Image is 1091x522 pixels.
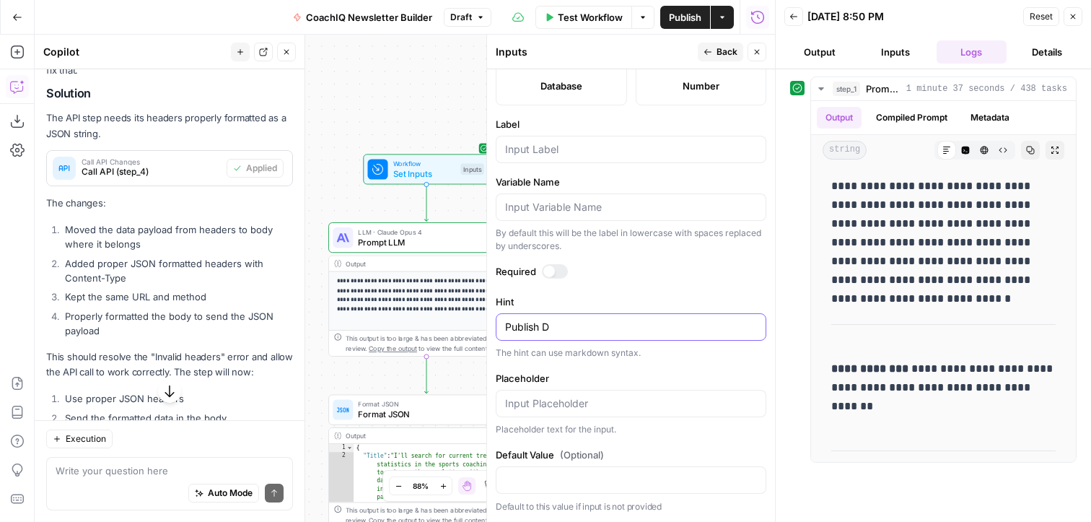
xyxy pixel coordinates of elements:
label: Required [496,264,766,279]
span: Toggle code folding, rows 1 through 3 [346,444,354,452]
button: Logs [937,40,1007,64]
span: Auto Mode [208,487,253,500]
li: Use proper JSON headers [61,391,293,406]
label: Default Value [496,448,766,462]
button: 1 minute 37 seconds / 438 tasks [811,77,1076,100]
span: Set Inputs [393,168,456,180]
button: Applied [227,159,284,178]
button: Metadata [962,107,1018,129]
button: Details [1012,40,1082,64]
span: Workflow [393,159,456,169]
span: Test Workflow [558,10,623,25]
li: Send the formatted data in the body [61,411,293,425]
span: step_1 [833,82,860,96]
li: Added proper JSON formatted headers with Content-Type [61,256,293,285]
span: (Optional) [560,448,604,462]
p: This should resolve the "Invalid headers" error and allow the API call to work correctly. The ste... [46,349,293,380]
li: Moved the data payload from headers to body where it belongs [61,222,293,251]
label: Hint [496,295,766,309]
button: Publish [660,6,710,29]
span: Reset [1030,10,1053,23]
div: WorkflowSet InputsInputs [328,154,525,184]
button: Back [698,43,743,61]
button: Inputs [860,40,930,64]
div: Placeholder text for the input. [496,423,766,436]
label: Variable Name [496,175,766,189]
input: Input Placeholder [505,396,757,411]
li: Properly formatted the body to send the JSON payload [61,309,293,338]
div: This output is too large & has been abbreviated for review. to view the full content. [346,333,519,353]
button: Compiled Prompt [867,107,956,129]
span: Copy the output [369,344,417,352]
span: Applied [246,162,277,175]
span: Prompt LLM [866,82,901,96]
span: Call API Changes [82,158,221,165]
div: Inputs [496,45,693,59]
span: Publish [669,10,701,25]
button: Test Workflow [535,6,631,29]
button: CoachIQ Newsletter Builder [284,6,441,29]
g: Edge from step_1 to step_6 [424,357,428,393]
label: Placeholder [496,371,766,386]
button: Auto Mode [188,484,259,503]
span: Prompt LLM [358,235,491,248]
span: Back [717,45,737,58]
span: Draft [450,11,472,24]
div: The hint can use markdown syntax. [496,347,766,360]
div: Copilot [43,45,227,59]
span: Number [683,79,719,93]
button: Execution [46,430,113,448]
div: By default this will be the label in lowercase with spaces replaced by underscores. [496,227,766,253]
p: Default to this value if input is not provided [496,500,766,514]
input: Input Variable Name [505,200,757,214]
div: Inputs [460,164,483,175]
span: LLM · Claude Opus 4 [358,227,491,237]
span: Call API (step_4) [82,165,221,178]
button: Output [817,107,862,129]
div: 1 [329,444,354,452]
span: Database [540,79,582,93]
div: 1 minute 37 seconds / 438 tasks [811,101,1076,462]
span: Format JSON [358,408,489,421]
p: The API step needs its headers properly formatted as a JSON string. [46,110,293,141]
li: Kept the same URL and method [61,290,293,304]
button: Draft [444,8,491,27]
span: 88% [413,480,429,492]
span: string [823,141,867,160]
p: The changes: [46,196,293,211]
h2: Solution [46,87,293,100]
span: 1 minute 37 seconds / 438 tasks [906,82,1067,95]
textarea: Publish D [505,320,757,334]
button: Reset [1023,7,1059,26]
div: Output [346,258,490,269]
label: Label [496,117,766,131]
div: Output [346,430,490,440]
g: Edge from start to step_1 [424,184,428,221]
span: Format JSON [358,399,489,409]
span: Execution [66,432,106,445]
input: Input Label [505,142,757,157]
button: Output [784,40,854,64]
span: CoachIQ Newsletter Builder [306,10,432,25]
